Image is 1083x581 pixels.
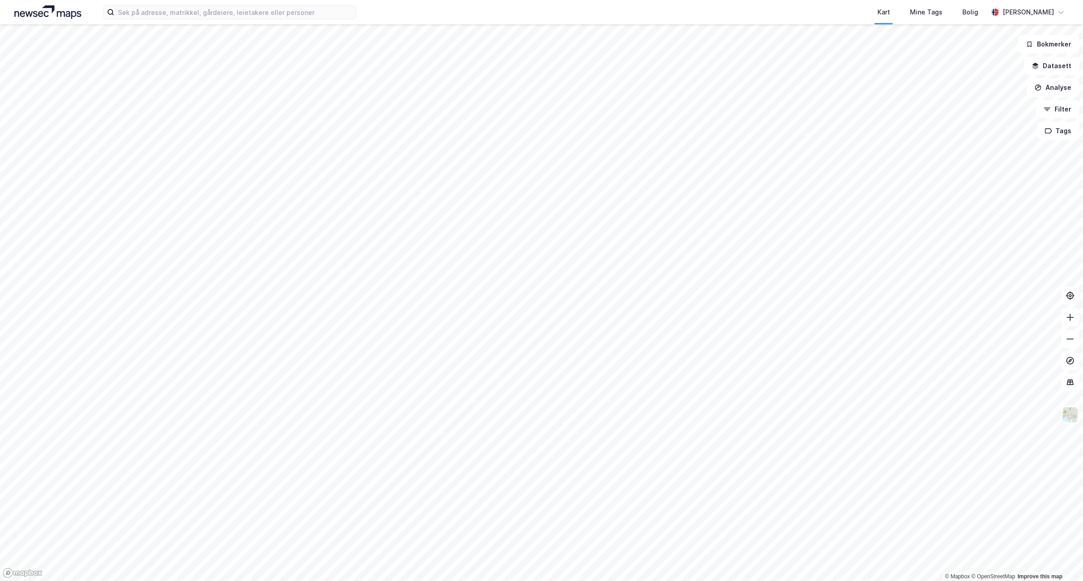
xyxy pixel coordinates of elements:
[945,573,970,580] a: Mapbox
[1003,7,1054,18] div: [PERSON_NAME]
[114,5,356,19] input: Søk på adresse, matrikkel, gårdeiere, leietakere eller personer
[1036,100,1079,118] button: Filter
[1037,122,1079,140] button: Tags
[1024,57,1079,75] button: Datasett
[877,7,890,18] div: Kart
[1038,538,1083,581] div: Kontrollprogram for chat
[962,7,978,18] div: Bolig
[1027,79,1079,97] button: Analyse
[1062,406,1079,423] img: Z
[14,5,81,19] img: logo.a4113a55bc3d86da70a041830d287a7e.svg
[3,568,42,578] a: Mapbox homepage
[1038,538,1083,581] iframe: Chat Widget
[1018,35,1079,53] button: Bokmerker
[1018,573,1063,580] a: Improve this map
[910,7,942,18] div: Mine Tags
[971,573,1015,580] a: OpenStreetMap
